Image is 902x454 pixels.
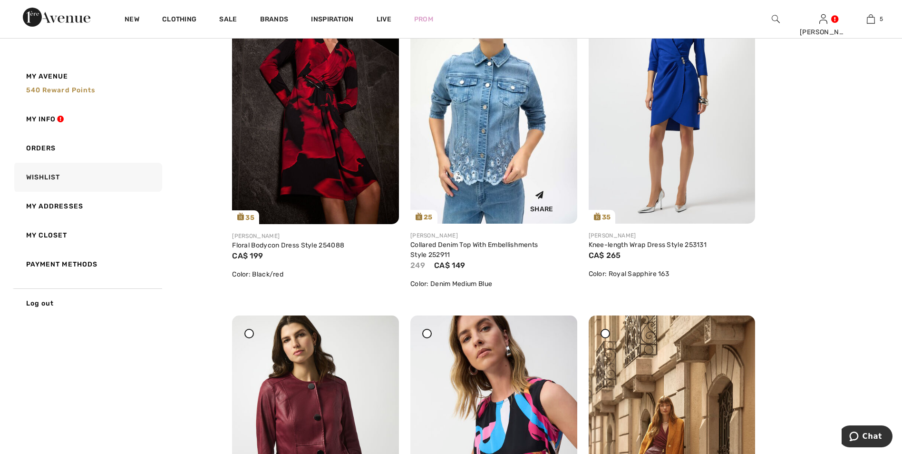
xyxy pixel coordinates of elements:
[589,231,756,240] div: [PERSON_NAME]
[23,8,90,27] img: 1ère Avenue
[125,15,139,25] a: New
[589,269,756,279] div: Color: Royal Sapphire 163
[772,13,780,25] img: search the website
[26,71,68,81] span: My Avenue
[819,13,827,25] img: My Info
[12,105,162,134] a: My Info
[12,192,162,221] a: My Addresses
[800,27,846,37] div: [PERSON_NAME]
[514,183,570,217] div: Share
[410,279,577,289] div: Color: Denim Medium Blue
[12,221,162,250] a: My Closet
[434,261,465,270] span: CA$ 149
[311,15,353,25] span: Inspiration
[219,15,237,25] a: Sale
[12,250,162,279] a: Payment Methods
[12,163,162,192] a: Wishlist
[880,15,883,23] span: 5
[842,425,892,449] iframe: Opens a widget where you can chat to one of our agents
[589,251,621,260] span: CA$ 265
[410,241,538,259] a: Collared Denim Top With Embellishments Style 252911
[232,269,399,279] div: Color: Black/red
[414,14,433,24] a: Prom
[162,15,196,25] a: Clothing
[410,231,577,240] div: [PERSON_NAME]
[12,134,162,163] a: Orders
[589,241,707,249] a: Knee-length Wrap Dress Style 253131
[260,15,289,25] a: Brands
[867,13,875,25] img: My Bag
[819,14,827,23] a: Sign In
[12,288,162,318] a: Log out
[26,86,96,94] span: 540 Reward points
[232,251,263,260] span: CA$ 199
[232,241,344,249] a: Floral Bodycon Dress Style 254088
[410,261,425,270] span: 249
[377,14,391,24] a: Live
[232,232,399,240] div: [PERSON_NAME]
[847,13,894,25] a: 5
